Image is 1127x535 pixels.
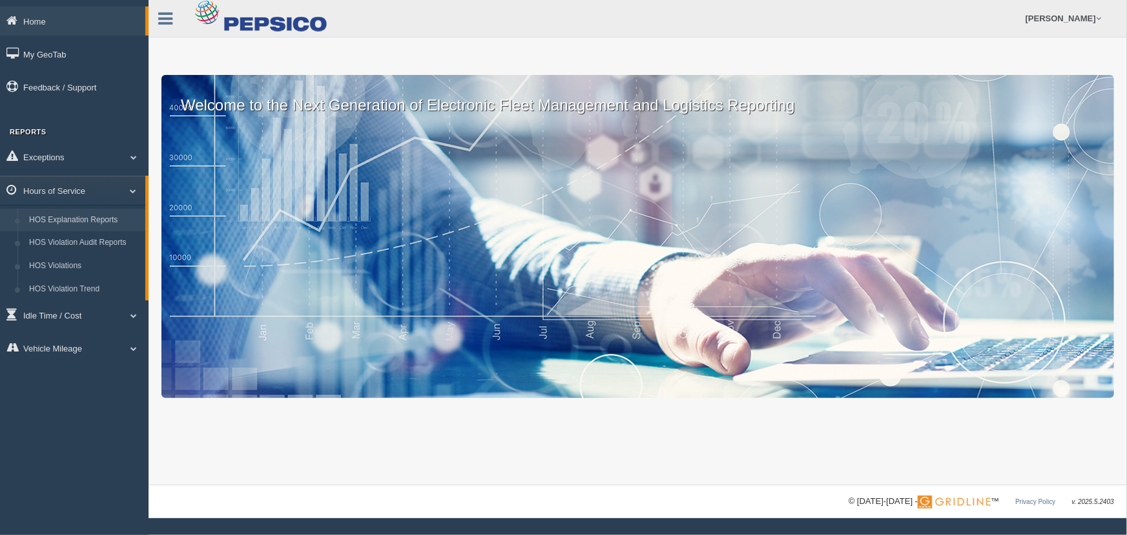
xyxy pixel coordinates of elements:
img: Gridline [918,496,991,509]
div: © [DATE]-[DATE] - ™ [849,495,1114,509]
p: Welcome to the Next Generation of Electronic Fleet Management and Logistics Reporting [161,75,1114,116]
a: HOS Violations [23,255,145,278]
a: Privacy Policy [1015,498,1055,505]
a: HOS Violation Audit Reports [23,231,145,255]
span: v. 2025.5.2403 [1072,498,1114,505]
a: HOS Violation Trend [23,278,145,301]
a: HOS Explanation Reports [23,209,145,232]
